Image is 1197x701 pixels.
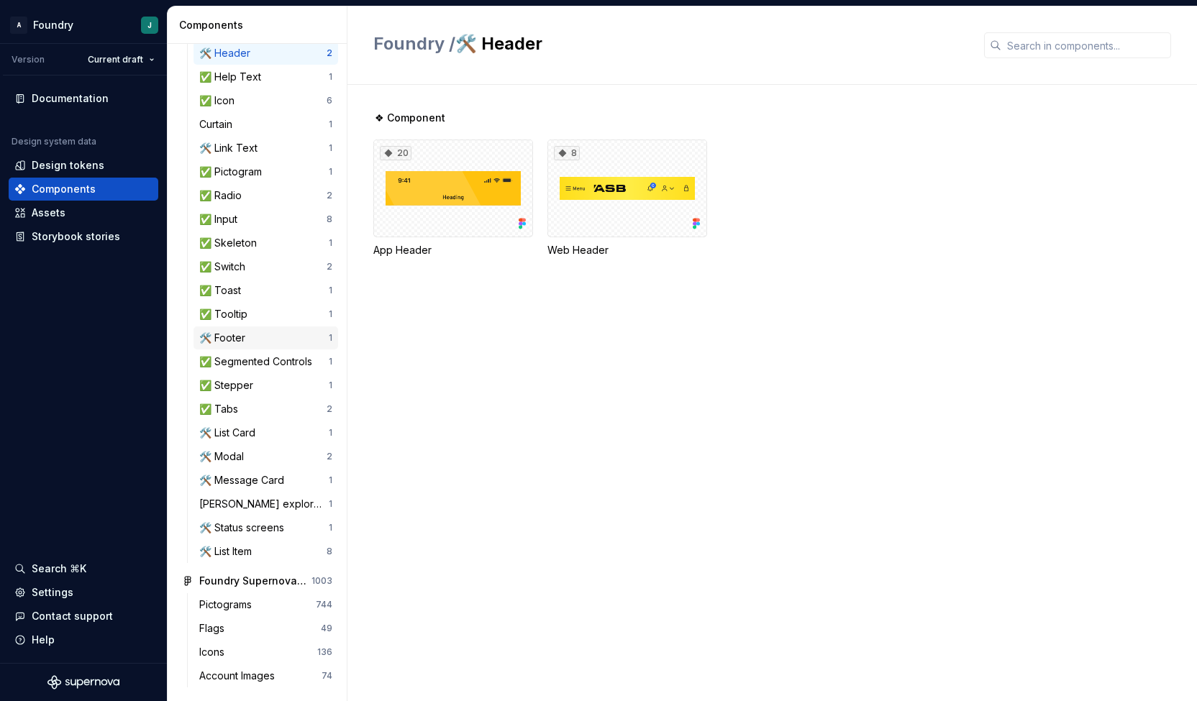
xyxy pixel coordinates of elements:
[32,585,73,600] div: Settings
[322,670,332,682] div: 74
[199,236,263,250] div: ✅ Skeleton
[199,307,253,321] div: ✅ Tooltip
[32,633,55,647] div: Help
[9,605,158,628] button: Contact support
[32,182,96,196] div: Components
[327,190,332,201] div: 2
[199,449,250,464] div: 🛠️ Modal
[194,641,338,664] a: Icons136
[199,260,251,274] div: ✅ Switch
[329,380,332,391] div: 1
[194,326,338,349] a: 🛠️ Footer1
[375,111,445,125] span: ❖ Component
[329,498,332,510] div: 1
[327,214,332,225] div: 8
[9,201,158,224] a: Assets
[199,70,267,84] div: ✅ Help Text
[81,50,161,70] button: Current draft
[32,158,104,173] div: Design tokens
[199,621,230,636] div: Flags
[194,469,338,492] a: 🛠️ Message Card1
[194,208,338,231] a: ✅ Input8
[1001,32,1171,58] input: Search in components...
[194,303,338,326] a: ✅ Tooltip1
[199,141,263,155] div: 🛠️ Link Text
[327,403,332,415] div: 2
[194,516,338,539] a: 🛠️ Status screens1
[194,89,338,112] a: ✅ Icon6
[199,402,244,416] div: ✅ Tabs
[176,569,338,592] a: Foundry Supernova Assets1003
[199,331,251,345] div: 🛠️ Footer
[329,427,332,439] div: 1
[327,47,332,59] div: 2
[199,46,256,60] div: 🛠️ Header
[373,139,533,257] div: 20App Header
[9,154,158,177] a: Design tokens
[194,445,338,468] a: 🛠️ Modal2
[194,113,338,136] a: Curtain1
[199,574,306,588] div: Foundry Supernova Assets
[329,356,332,367] div: 1
[373,32,967,55] h2: 🛠️ Header
[32,229,120,244] div: Storybook stories
[88,54,143,65] span: Current draft
[47,675,119,689] svg: Supernova Logo
[9,225,158,248] a: Storybook stories
[373,243,533,257] div: App Header
[194,279,338,302] a: ✅ Toast1
[547,139,707,257] div: 8Web Header
[194,42,338,65] a: 🛠️ Header2
[316,599,332,610] div: 744
[199,212,243,226] div: ✅ Input
[194,492,338,516] a: [PERSON_NAME] exploration1
[199,645,230,659] div: Icons
[194,617,338,640] a: Flags49
[547,243,707,257] div: Web Header
[194,160,338,183] a: ✅ Pictogram1
[9,557,158,580] button: Search ⌘K
[194,232,338,255] a: ✅ Skeleton1
[194,540,338,563] a: 🛠️ List Item8
[9,178,158,201] a: Components
[32,562,86,576] div: Search ⌘K
[311,575,332,587] div: 1003
[329,71,332,83] div: 1
[321,623,332,634] div: 49
[9,628,158,651] button: Help
[194,593,338,616] a: Pictograms744
[194,398,338,421] a: ✅ Tabs2
[329,332,332,344] div: 1
[329,166,332,178] div: 1
[194,137,338,160] a: 🛠️ Link Text1
[554,146,580,160] div: 8
[327,95,332,106] div: 6
[199,117,238,132] div: Curtain
[194,664,338,687] a: Account Images74
[199,426,261,440] div: 🛠️ List Card
[199,165,268,179] div: ✅ Pictogram
[9,87,158,110] a: Documentation
[32,206,65,220] div: Assets
[199,188,247,203] div: ✅ Radio
[199,378,259,393] div: ✅ Stepper
[199,521,290,535] div: 🛠️ Status screens
[12,136,96,147] div: Design system data
[194,65,338,88] a: ✅ Help Text1
[10,17,27,34] div: A
[199,473,290,487] div: 🛠️ Message Card
[199,283,247,298] div: ✅ Toast
[317,646,332,658] div: 136
[329,475,332,486] div: 1
[329,142,332,154] div: 1
[329,285,332,296] div: 1
[327,451,332,462] div: 2
[194,374,338,397] a: ✅ Stepper1
[9,581,158,604] a: Settings
[194,421,338,444] a: 🛠️ List Card1
[199,544,258,559] div: 🛠️ List Item
[12,54,45,65] div: Version
[199,669,281,683] div: Account Images
[199,93,240,108] div: ✅ Icon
